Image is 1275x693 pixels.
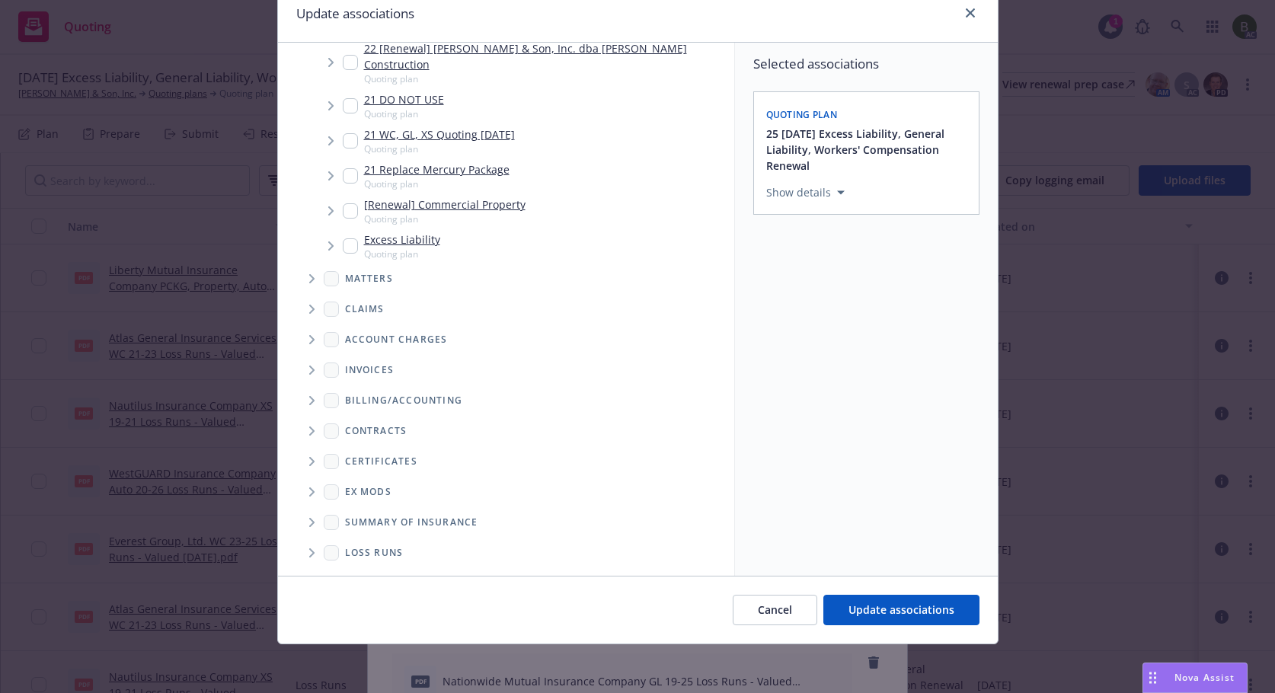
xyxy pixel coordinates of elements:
[364,91,444,107] a: 21 DO NOT USE
[364,212,526,225] span: Quoting plan
[364,196,526,212] a: [Renewal] Commercial Property
[1174,671,1235,684] span: Nova Assist
[345,457,417,466] span: Certificates
[848,602,954,617] span: Update associations
[345,487,391,497] span: Ex Mods
[278,385,734,599] div: Folder Tree Example
[364,142,515,155] span: Quoting plan
[1143,663,1162,692] div: Drag to move
[345,518,478,527] span: Summary of insurance
[1142,663,1248,693] button: Nova Assist
[766,108,838,121] span: Quoting plan
[345,274,393,283] span: Matters
[345,305,385,314] span: Claims
[364,40,728,72] a: 22 [Renewal] [PERSON_NAME] & Son, Inc. dba [PERSON_NAME] Construction
[733,595,817,625] button: Cancel
[345,426,407,436] span: Contracts
[345,335,448,344] span: Account charges
[345,396,463,405] span: Billing/Accounting
[364,126,515,142] a: 21 WC, GL, XS Quoting [DATE]
[364,177,510,190] span: Quoting plan
[364,161,510,177] a: 21 Replace Mercury Package
[753,55,979,73] span: Selected associations
[364,247,440,260] span: Quoting plan
[823,595,979,625] button: Update associations
[364,72,728,85] span: Quoting plan
[345,548,404,557] span: Loss Runs
[364,107,444,120] span: Quoting plan
[364,232,440,247] a: Excess Liability
[961,4,979,22] a: close
[766,126,970,174] button: 25 [DATE] Excess Liability, General Liability, Workers' Compensation Renewal
[296,4,414,24] h1: Update associations
[758,602,792,617] span: Cancel
[760,184,851,202] button: Show details
[345,366,395,375] span: Invoices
